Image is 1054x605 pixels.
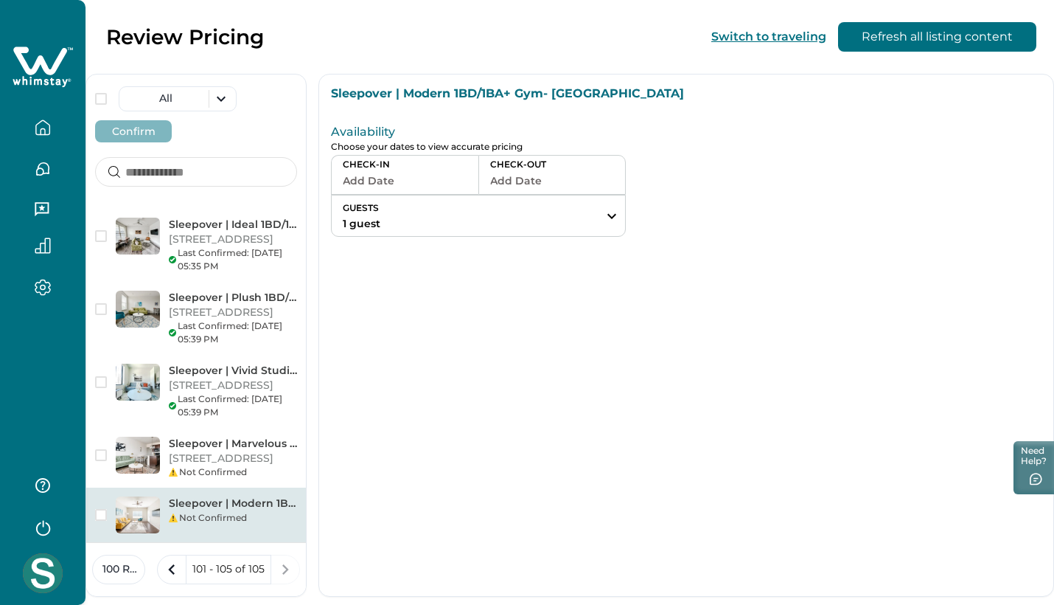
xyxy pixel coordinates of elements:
[95,120,172,142] button: Confirm
[711,30,826,44] button: Switch to traveling
[95,376,107,388] button: checkbox
[169,246,297,273] div: Last Confirmed: [DATE] 05:35 PM
[343,170,467,191] button: Add Date
[169,511,297,525] div: Not Confirmed
[95,303,107,315] button: checkbox
[116,291,160,328] img: Sleepover | Plush 1BD/1BA + Gym - Little Rock
[169,291,297,305] p: Sleepover | Plush 1BD/1BA + Gym - [GEOGRAPHIC_DATA]
[169,393,297,419] div: Last Confirmed: [DATE] 05:39 PM
[116,437,160,474] img: Sleepover | Marvelous 1BD/1BA + Gym - Little Rock
[332,196,625,236] button: GUESTS1 guest
[186,555,271,584] button: 101 - 105 of 105
[169,437,297,452] p: Sleepover | Marvelous 1BD/1BA + Gym - [GEOGRAPHIC_DATA]
[157,555,186,584] button: previous page
[490,170,614,191] button: Add Date
[271,555,300,584] button: next page
[23,553,63,593] img: Whimstay Host
[332,214,391,235] button: 1 guest
[169,364,297,378] p: Sleepover | Vivid Studio + Gym - [GEOGRAPHIC_DATA]
[331,142,742,153] p: Choose your dates to view accurate pricing
[331,86,1041,101] p: Sleepover | Modern 1BD/1BA+ Gym- [GEOGRAPHIC_DATA]
[116,364,160,401] img: Sleepover | Vivid Studio + Gym - Des Moines
[116,218,160,255] img: Sleepover | Ideal 1BD/1BA + Gym - Little Rock
[169,232,297,247] p: [STREET_ADDRESS]
[106,24,264,49] p: Review Pricing
[119,86,237,111] button: All
[95,449,107,461] button: checkbox
[116,497,160,533] img: Sleepover | Modern 1BD/1BA+ Gym- Corpus Christi
[169,466,297,479] div: Not Confirmed
[169,319,297,346] div: Last Confirmed: [DATE] 05:39 PM
[332,197,391,214] p: GUESTS
[490,159,614,170] p: CHECK-OUT
[95,230,107,242] button: checkbox
[331,125,742,139] p: Availability
[169,218,297,232] p: Sleepover | Ideal 1BD/1BA + Gym - [GEOGRAPHIC_DATA]
[838,22,1036,52] button: Refresh all listing content
[169,305,297,320] p: [STREET_ADDRESS]
[343,159,467,170] p: CHECK-IN
[169,452,297,466] p: [STREET_ADDRESS]
[169,497,297,511] p: Sleepover | Modern 1BD/1BA+ Gym- [GEOGRAPHIC_DATA]
[192,562,265,577] p: 101 - 105 of 105
[169,378,297,393] p: [STREET_ADDRESS]
[92,555,145,584] button: 100 Rows
[95,509,107,521] button: checkbox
